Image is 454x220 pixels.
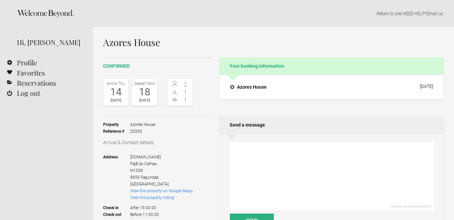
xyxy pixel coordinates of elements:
[219,58,444,74] h2: Your booking information
[130,201,193,211] span: After 15:00:00
[103,201,130,211] strong: Check in
[103,121,130,128] strong: Property
[134,87,155,97] div: 18
[219,116,444,133] h2: Send a message
[130,175,140,180] span: 9650
[134,97,155,104] div: [DATE]
[141,175,159,180] span: Fagundas
[230,84,267,90] h4: Azores House
[130,195,174,200] a: View the property listing
[420,84,433,89] div: [DATE]
[103,154,130,188] strong: Address
[103,63,211,70] h2: confirmed
[130,155,161,159] span: [DOMAIN_NAME]
[377,11,401,16] a: Return to site
[130,189,193,193] a: View the property on Google Maps
[225,80,438,94] button: Azores House [DATE]
[105,80,126,87] div: Arrive Thu
[105,87,126,97] div: 14
[105,97,126,104] div: [DATE]
[130,161,157,166] span: Fajã do Calhau
[103,139,211,146] h3: Arrival & Contact details
[103,128,130,135] strong: Reference #
[427,11,443,16] a: Email us
[103,37,444,47] h1: Azores House
[134,80,155,87] div: Depart Mon
[130,168,143,173] span: M1039
[130,121,155,128] span: Azores House
[180,96,191,103] span: 1
[103,211,130,218] strong: Check out
[130,211,193,218] span: Before 11:00:00
[17,37,83,47] div: Hi, [PERSON_NAME]
[180,89,191,95] span: 1
[103,10,444,17] p: | NEED HELP? .
[130,128,155,135] span: 20263
[130,182,169,186] span: [GEOGRAPHIC_DATA]
[180,81,191,88] span: 2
